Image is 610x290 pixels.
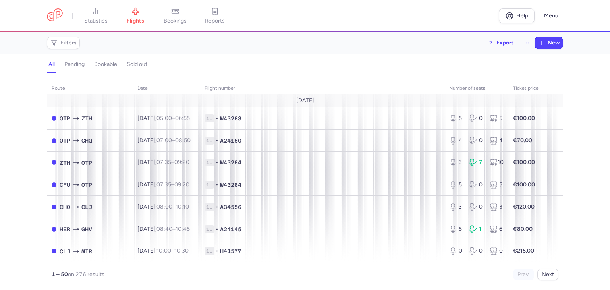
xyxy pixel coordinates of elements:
[449,137,463,145] div: 4
[81,159,92,167] span: OTP
[60,225,70,234] span: HER
[449,159,463,166] div: 3
[137,203,189,210] span: [DATE],
[444,83,508,95] th: number of seats
[216,225,218,233] span: •
[81,180,92,189] span: OTP
[205,159,214,166] span: 1L
[548,40,560,46] span: New
[174,181,189,188] time: 09:20
[513,203,535,210] strong: €120.00
[84,17,108,25] span: statistics
[513,137,532,144] strong: €70.00
[94,61,117,68] h4: bookable
[539,8,563,23] button: Menu
[490,137,504,145] div: 4
[469,181,483,189] div: 0
[60,136,70,145] span: OTP
[60,203,70,211] span: CHQ
[176,203,189,210] time: 10:10
[513,269,534,280] button: Prev.
[296,97,314,104] span: [DATE]
[449,181,463,189] div: 5
[205,114,214,122] span: 1L
[449,225,463,233] div: 5
[535,37,563,49] button: New
[490,114,504,122] div: 5
[137,115,190,122] span: [DATE],
[156,203,189,210] span: –
[156,159,189,166] span: –
[47,83,133,95] th: route
[81,114,92,123] span: ZTH
[216,159,218,166] span: •
[156,226,190,232] span: –
[64,61,85,68] h4: pending
[216,181,218,189] span: •
[60,40,77,46] span: Filters
[449,114,463,122] div: 5
[449,247,463,255] div: 0
[469,225,483,233] div: 1
[81,247,92,256] span: MIR
[205,247,214,255] span: 1L
[483,37,519,49] button: Export
[216,114,218,122] span: •
[174,247,189,254] time: 10:30
[469,247,483,255] div: 0
[164,17,187,25] span: bookings
[469,203,483,211] div: 0
[513,181,535,188] strong: €100.00
[496,40,513,46] span: Export
[449,203,463,211] div: 3
[156,159,171,166] time: 07:35
[508,83,543,95] th: Ticket price
[156,115,190,122] span: –
[490,203,504,211] div: 3
[68,271,104,278] span: on 276 results
[133,83,200,95] th: date
[220,203,241,211] span: A34556
[469,159,483,166] div: 7
[156,137,191,144] span: –
[116,7,155,25] a: flights
[216,203,218,211] span: •
[156,247,189,254] span: –
[205,203,214,211] span: 1L
[513,226,533,232] strong: €80.00
[220,137,241,145] span: A24150
[127,61,147,68] h4: sold out
[60,180,70,189] span: CFU
[469,137,483,145] div: 0
[516,13,528,19] span: Help
[537,269,558,280] button: Next
[156,181,171,188] time: 07:35
[175,137,191,144] time: 08:50
[60,114,70,123] span: OTP
[499,8,535,23] a: Help
[220,225,241,233] span: A24145
[156,115,172,122] time: 05:00
[513,247,534,254] strong: €215.00
[81,225,92,234] span: GHV
[76,7,116,25] a: statistics
[81,203,92,211] span: CLJ
[490,181,504,189] div: 5
[490,225,504,233] div: 6
[81,136,92,145] span: CHQ
[205,17,225,25] span: reports
[195,7,235,25] a: reports
[513,159,535,166] strong: €100.00
[47,8,63,23] a: CitizenPlane red outlined logo
[205,225,214,233] span: 1L
[216,137,218,145] span: •
[205,181,214,189] span: 1L
[156,137,172,144] time: 07:00
[60,159,70,167] span: ZTH
[490,247,504,255] div: 0
[137,226,190,232] span: [DATE],
[127,17,144,25] span: flights
[137,159,189,166] span: [DATE],
[220,159,241,166] span: W43284
[60,247,70,256] span: CLJ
